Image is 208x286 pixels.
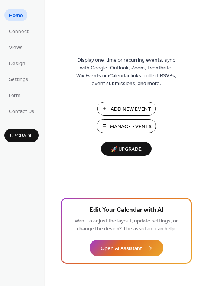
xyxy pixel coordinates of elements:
[9,76,28,84] span: Settings
[4,41,27,53] a: Views
[97,119,156,133] button: Manage Events
[90,240,163,256] button: Open AI Assistant
[4,129,39,142] button: Upgrade
[4,73,33,85] a: Settings
[97,102,156,116] button: Add New Event
[105,144,147,155] span: 🚀 Upgrade
[75,216,178,234] span: Want to adjust the layout, update settings, or change the design? The assistant can help.
[101,245,142,253] span: Open AI Assistant
[4,89,25,101] a: Form
[9,28,29,36] span: Connect
[4,25,33,37] a: Connect
[9,92,20,100] span: Form
[4,9,27,21] a: Home
[76,56,176,88] span: Display one-time or recurring events, sync with Google, Outlook, Zoom, Eventbrite, Wix Events or ...
[90,205,163,215] span: Edit Your Calendar with AI
[9,12,23,20] span: Home
[10,132,33,140] span: Upgrade
[9,44,23,52] span: Views
[110,123,152,131] span: Manage Events
[9,60,25,68] span: Design
[101,142,152,156] button: 🚀 Upgrade
[4,57,30,69] a: Design
[4,105,39,117] a: Contact Us
[111,105,151,113] span: Add New Event
[9,108,34,116] span: Contact Us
